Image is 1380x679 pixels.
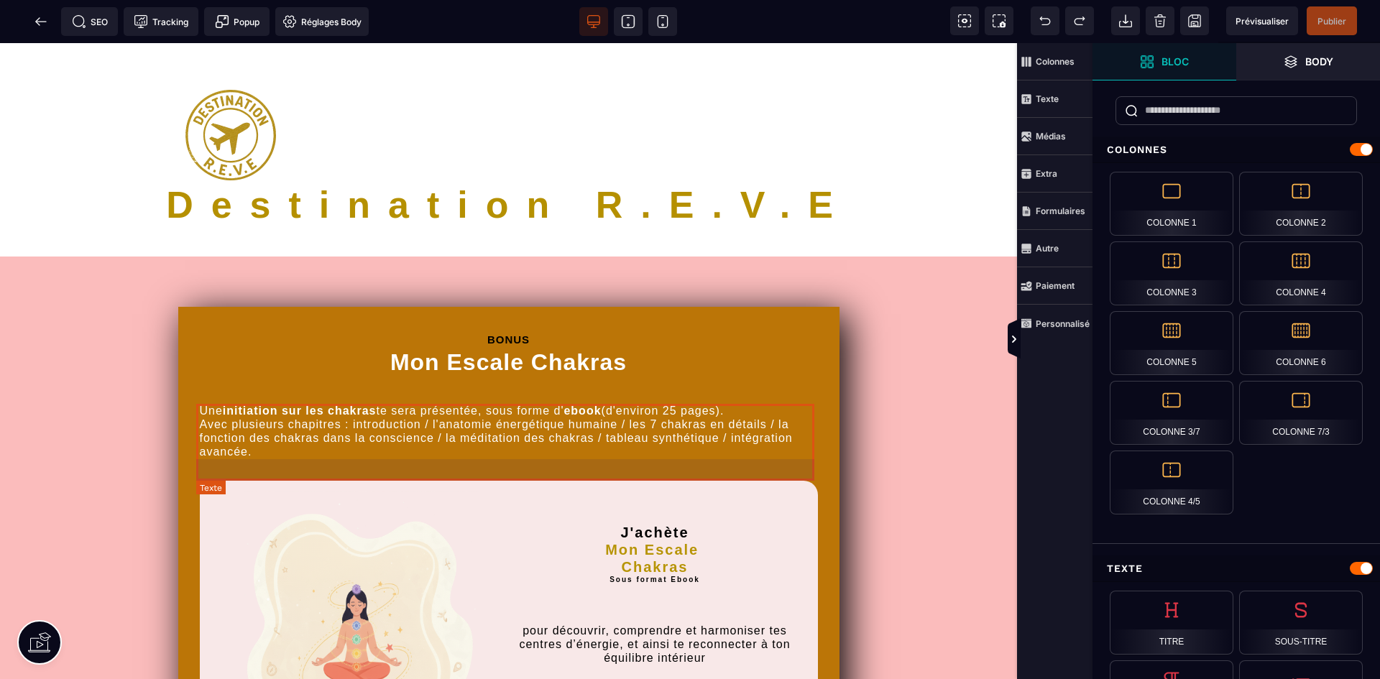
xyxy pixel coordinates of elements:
text: Une te sera présentée, sous forme d' (d'environ 25 pages). Avec plusieurs chapitres : introductio... [200,361,818,438]
div: Colonne 3 [1110,241,1233,305]
span: Afficher les vues [1092,318,1107,361]
strong: Autre [1036,243,1059,254]
div: Colonne 7/3 [1239,381,1363,445]
span: Capture d'écran [985,6,1013,35]
h2: J'achète [507,448,804,498]
h2: Sous format Ebook [507,532,804,541]
div: Colonne 1 [1110,172,1233,236]
span: Autre [1017,230,1092,267]
span: Extra [1017,155,1092,193]
span: Prévisualiser [1236,16,1289,27]
span: Voir tablette [614,7,643,36]
span: Importer [1111,6,1140,35]
strong: Paiement [1036,280,1075,291]
span: Voir bureau [579,7,608,36]
span: Code de suivi [124,7,198,36]
div: Texte [1092,555,1380,582]
span: Texte [1017,80,1092,118]
span: Médias [1017,118,1092,155]
span: Favicon [275,7,369,36]
span: Nettoyage [1146,6,1174,35]
span: Personnalisé [1017,305,1092,342]
p: pour découvrir, comprendre et harmoniser tes centres d’énergie, et ainsi te reconnecter à ton équ... [507,581,804,622]
span: SEO [72,14,108,29]
span: Publier [1317,16,1346,27]
span: Voir mobile [648,7,677,36]
span: Paiement [1017,267,1092,305]
div: Colonnes [1092,137,1380,163]
h1: Mon Escale Chakras [200,303,818,360]
span: Défaire [1031,6,1059,35]
span: Aperçu [1226,6,1298,35]
div: Titre [1110,591,1233,655]
span: Ouvrir les calques [1236,43,1380,80]
span: Enregistrer le contenu [1307,6,1357,35]
div: Colonne 4 [1239,241,1363,305]
b: initiation sur les chakras [223,361,377,374]
strong: Formulaires [1036,205,1085,216]
span: Créer une alerte modale [204,7,270,36]
span: Popup [215,14,259,29]
span: Voir les composants [950,6,979,35]
span: Colonnes [1017,43,1092,80]
span: Métadata SEO [61,7,118,36]
strong: Extra [1036,168,1057,179]
span: Ouvrir les blocs [1092,43,1236,80]
strong: Bloc [1161,56,1189,67]
strong: Personnalisé [1036,318,1090,329]
span: Formulaires [1017,193,1092,230]
strong: Colonnes [1036,56,1075,67]
div: Sous-titre [1239,591,1363,655]
span: Réglages Body [282,14,362,29]
span: Rétablir [1065,6,1094,35]
div: Colonne 4/5 [1110,451,1233,514]
strong: Texte [1036,93,1059,104]
div: Colonne 2 [1239,172,1363,236]
div: Colonne 6 [1239,311,1363,375]
span: Tracking [134,14,188,29]
div: Colonne 3/7 [1110,381,1233,445]
img: 6bc32b15c6a1abf2dae384077174aadc_LOGOT15p.png [185,47,276,137]
b: ebook [563,361,601,374]
div: Colonne 5 [1110,311,1233,375]
span: Enregistrer [1180,6,1209,35]
span: Retour [27,7,55,36]
strong: Médias [1036,131,1066,142]
strong: Body [1305,56,1333,67]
